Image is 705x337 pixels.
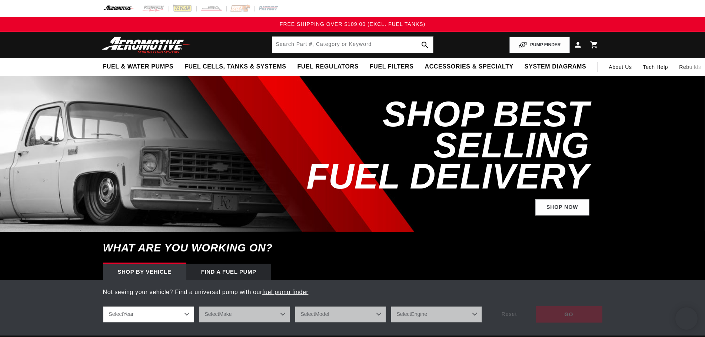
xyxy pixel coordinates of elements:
[643,63,668,71] span: Tech Help
[97,58,179,76] summary: Fuel & Water Pumps
[519,58,592,76] summary: System Diagrams
[184,63,286,71] span: Fuel Cells, Tanks & Systems
[186,264,271,280] div: Find a Fuel Pump
[295,306,386,323] select: Model
[509,37,569,53] button: PUMP FINDER
[100,36,193,54] img: Aeromotive
[297,63,358,71] span: Fuel Regulators
[364,58,419,76] summary: Fuel Filters
[273,99,589,192] h2: SHOP BEST SELLING FUEL DELIVERY
[603,58,637,76] a: About Us
[638,58,674,76] summary: Tech Help
[425,63,513,71] span: Accessories & Specialty
[103,306,194,323] select: Year
[103,287,602,297] p: Not seeing your vehicle? Find a universal pump with our
[419,58,519,76] summary: Accessories & Specialty
[272,37,433,53] input: Search by Part Number, Category or Keyword
[525,63,586,71] span: System Diagrams
[417,37,433,53] button: search button
[609,64,632,70] span: About Us
[84,232,621,264] h6: What are you working on?
[262,289,308,295] a: fuel pump finder
[103,264,186,280] div: Shop by vehicle
[679,63,701,71] span: Rebuilds
[292,58,364,76] summary: Fuel Regulators
[391,306,482,323] select: Engine
[179,58,292,76] summary: Fuel Cells, Tanks & Systems
[280,21,425,27] span: FREE SHIPPING OVER $109.00 (EXCL. FUEL TANKS)
[199,306,290,323] select: Make
[535,199,589,216] a: Shop Now
[103,63,174,71] span: Fuel & Water Pumps
[370,63,414,71] span: Fuel Filters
